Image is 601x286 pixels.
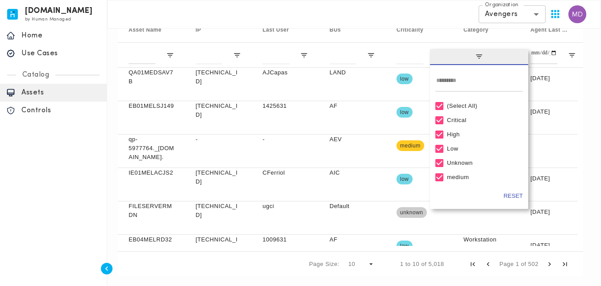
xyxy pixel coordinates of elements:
span: Page [499,261,513,267]
p: Controls [21,106,100,115]
p: QA01MEDSAV7B [129,68,174,86]
div: Previous Page [484,260,492,268]
span: 10 [413,261,419,267]
p: 1425631 [263,102,308,110]
div: Last Page [561,260,569,268]
p: [TECHNICAL_ID] [196,235,241,253]
p: [TECHNICAL_ID] [196,102,241,119]
div: Unknown [447,159,519,166]
span: medium [396,135,424,156]
p: - [196,135,241,144]
p: Use Cases [21,49,100,58]
div: Next Page [546,260,554,268]
span: filter [430,49,528,65]
div: Column Menu [430,49,528,209]
p: ugci [263,202,308,211]
p: AF [330,235,375,244]
span: by Human Managed [25,17,71,22]
p: EB01MELSJ149 [129,102,174,110]
input: Asset Name Filter Input [129,46,155,64]
div: [DATE] [520,168,587,201]
div: High [447,131,519,138]
p: AIC [330,168,375,177]
span: BUs [330,27,341,33]
span: IP [196,27,201,33]
div: Low [447,145,519,152]
span: to [405,261,411,267]
button: Open Filter Menu [166,51,174,59]
div: Avengers [479,5,546,23]
span: unknown [396,202,427,223]
button: User [565,2,590,27]
button: Reset [504,192,523,200]
div: First Page [469,260,477,268]
div: Page Size: [309,261,339,267]
button: Open Filter Menu [300,51,308,59]
span: low [396,69,413,89]
p: [TECHNICAL_ID] [196,168,241,186]
p: Workstation [463,235,509,244]
p: [TECHNICAL_ID] [196,68,241,86]
div: Filter List [430,99,528,184]
span: 5,018 [428,261,444,267]
div: (Select All) [447,102,519,109]
input: Agent Last Seen Filter Input [530,46,557,64]
p: Home [21,31,100,40]
span: 1 [400,261,404,267]
span: 502 [528,261,538,267]
span: 1 [516,261,519,267]
span: Asset Name [129,27,162,33]
div: [DATE] [520,68,587,101]
p: Default [330,202,375,211]
span: low [396,102,413,123]
p: Catalog [16,70,56,79]
p: IE01MELACJS2 [129,168,174,177]
span: Criticality [396,27,423,33]
div: [DATE] [520,201,587,234]
h6: [DOMAIN_NAME] [25,8,93,14]
label: Organization [485,1,518,9]
input: Search filter values [435,74,523,92]
p: AEV [330,135,375,144]
span: of [521,261,526,267]
div: [DATE] [520,235,587,268]
span: low [396,236,413,256]
span: Category [463,27,488,33]
p: CFerriol [263,168,308,177]
p: EB04MELRD329 [129,235,174,253]
img: invicta.io [7,9,18,20]
div: Page Size [343,257,379,271]
p: FILESERVERMDN [129,202,174,220]
div: [DATE] [520,101,587,134]
p: qp-5977764._[DOMAIN_NAME]. [129,135,174,162]
p: Assets [21,88,100,97]
div: Critical [447,117,519,123]
p: LAND [330,68,375,77]
span: Agent Last Seen [530,27,568,33]
span: low [396,169,413,189]
div: 10 [348,261,367,267]
img: Marc Daniel Jamindang [568,5,586,23]
p: - [263,135,308,144]
span: of [421,261,426,267]
button: Open Filter Menu [568,51,576,59]
span: Last User [263,27,289,33]
p: AJCapas [263,68,308,77]
button: Open Filter Menu [233,51,241,59]
p: AF [330,102,375,110]
p: 1009631 [263,235,308,244]
p: [TECHNICAL_ID] [196,202,241,220]
button: Open Filter Menu [367,51,375,59]
div: medium [447,174,519,180]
